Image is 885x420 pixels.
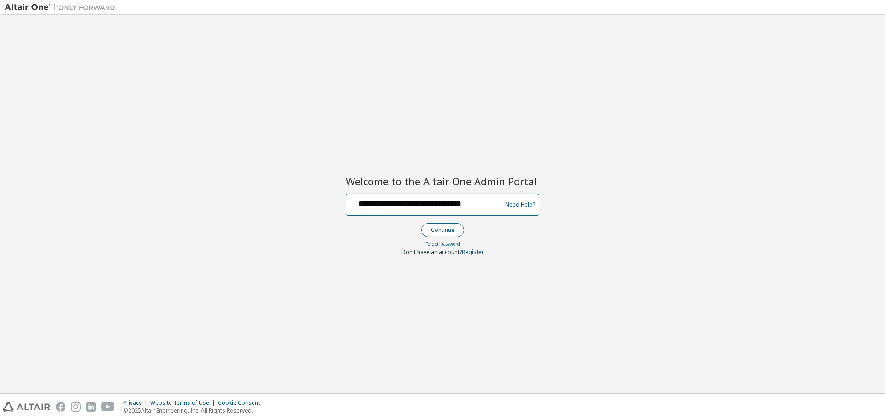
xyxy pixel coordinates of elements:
button: Continue [421,223,464,237]
span: Don't have an account? [401,248,462,256]
a: Register [462,248,484,256]
img: Altair One [5,3,120,12]
img: linkedin.svg [86,402,96,412]
a: Forgot password [425,241,460,247]
div: Privacy [123,399,150,407]
img: youtube.svg [101,402,115,412]
img: instagram.svg [71,402,81,412]
a: Need Help? [505,204,535,205]
img: facebook.svg [56,402,65,412]
div: Website Terms of Use [150,399,218,407]
div: Cookie Consent [218,399,265,407]
img: altair_logo.svg [3,402,50,412]
p: © 2025 Altair Engineering, Inc. All Rights Reserved. [123,407,265,414]
h2: Welcome to the Altair One Admin Portal [346,175,539,188]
